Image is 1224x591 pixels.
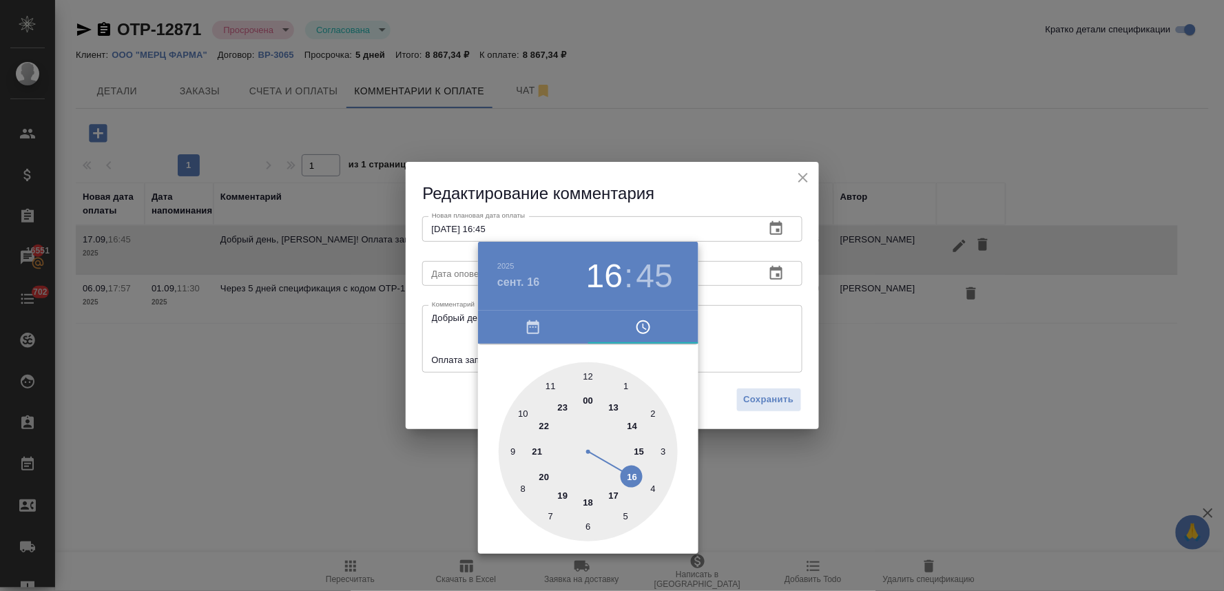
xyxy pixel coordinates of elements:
button: сент. 16 [497,274,540,291]
button: 45 [636,257,673,295]
h3: : [624,257,633,295]
button: 16 [586,257,623,295]
button: 2025 [497,262,515,270]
